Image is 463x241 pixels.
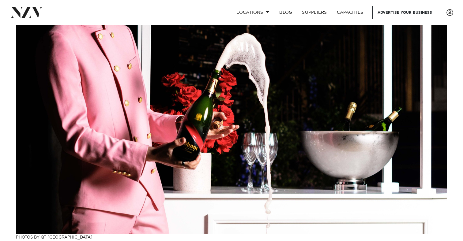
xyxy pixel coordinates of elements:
[10,7,43,18] img: nzv-logo.png
[372,6,437,19] a: Advertise your business
[274,6,297,19] a: BLOG
[332,6,368,19] a: Capacities
[16,234,447,240] h3: Photos by QT [GEOGRAPHIC_DATA]
[297,6,332,19] a: SUPPLIERS
[16,25,447,234] img: Auckland's Best New Year's Eve Parties
[231,6,274,19] a: Locations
